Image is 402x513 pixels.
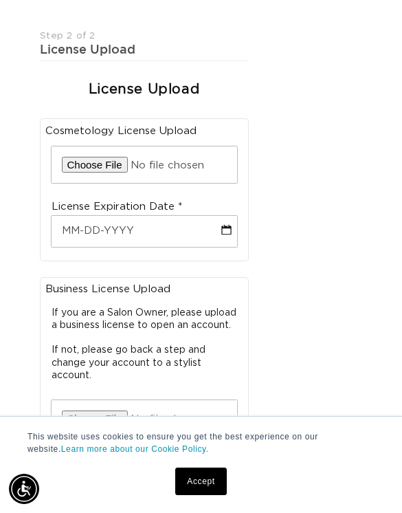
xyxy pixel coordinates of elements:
div: Accessibility Menu [9,474,39,504]
p: If you are a Salon Owner, please upload a business license to open an account. If not, please go ... [52,307,237,382]
legend: Cosmetology License Upload [45,124,243,138]
legend: Business License Upload [45,283,243,296]
div: Step 2 of 2 [40,30,249,43]
a: Accept [175,468,226,495]
iframe: Chat Widget [216,364,402,513]
div: License Upload [40,41,249,57]
label: License Expiration Date [52,200,182,214]
a: Learn more about our Cookie Policy. [61,444,209,454]
p: This website uses cookies to ensure you get the best experience on our website. [27,430,375,455]
input: MM-DD-YYYY [52,216,237,247]
h2: License Upload [89,80,199,98]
